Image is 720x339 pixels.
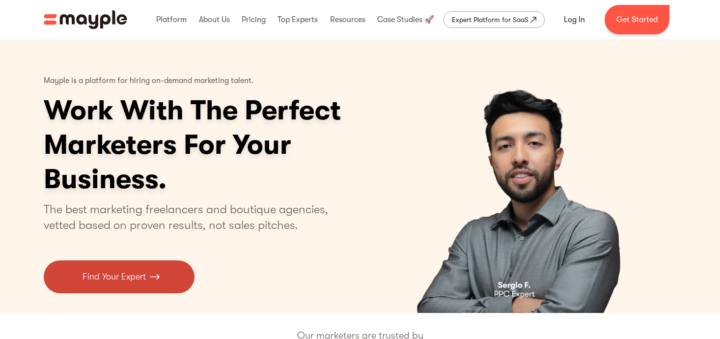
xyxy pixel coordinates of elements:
a: Get Started [605,5,669,34]
a: Find Your Expert [44,260,194,293]
div: About Us [196,4,232,35]
p: Find Your Expert [83,270,146,283]
div: Resources [328,4,368,35]
a: home [44,10,127,29]
img: Mayple logo [44,10,127,29]
a: Expert Platform for SaaS [443,11,545,28]
div: 1 of 4 [369,39,676,313]
p: The best marketing freelancers and boutique agencies, vetted based on proven results, not sales p... [44,201,340,233]
div: Top Experts [275,4,320,35]
h1: Work With The Perfect Marketers For Your Business. [44,93,417,197]
p: Mayple is a platform for hiring on-demand marketing talent. [44,69,254,93]
div: Platform [154,4,189,35]
a: Log In [552,8,597,31]
div: Expert Platform for SaaS [452,14,528,26]
div: Pricing [239,4,268,35]
div: carousel [369,39,676,313]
